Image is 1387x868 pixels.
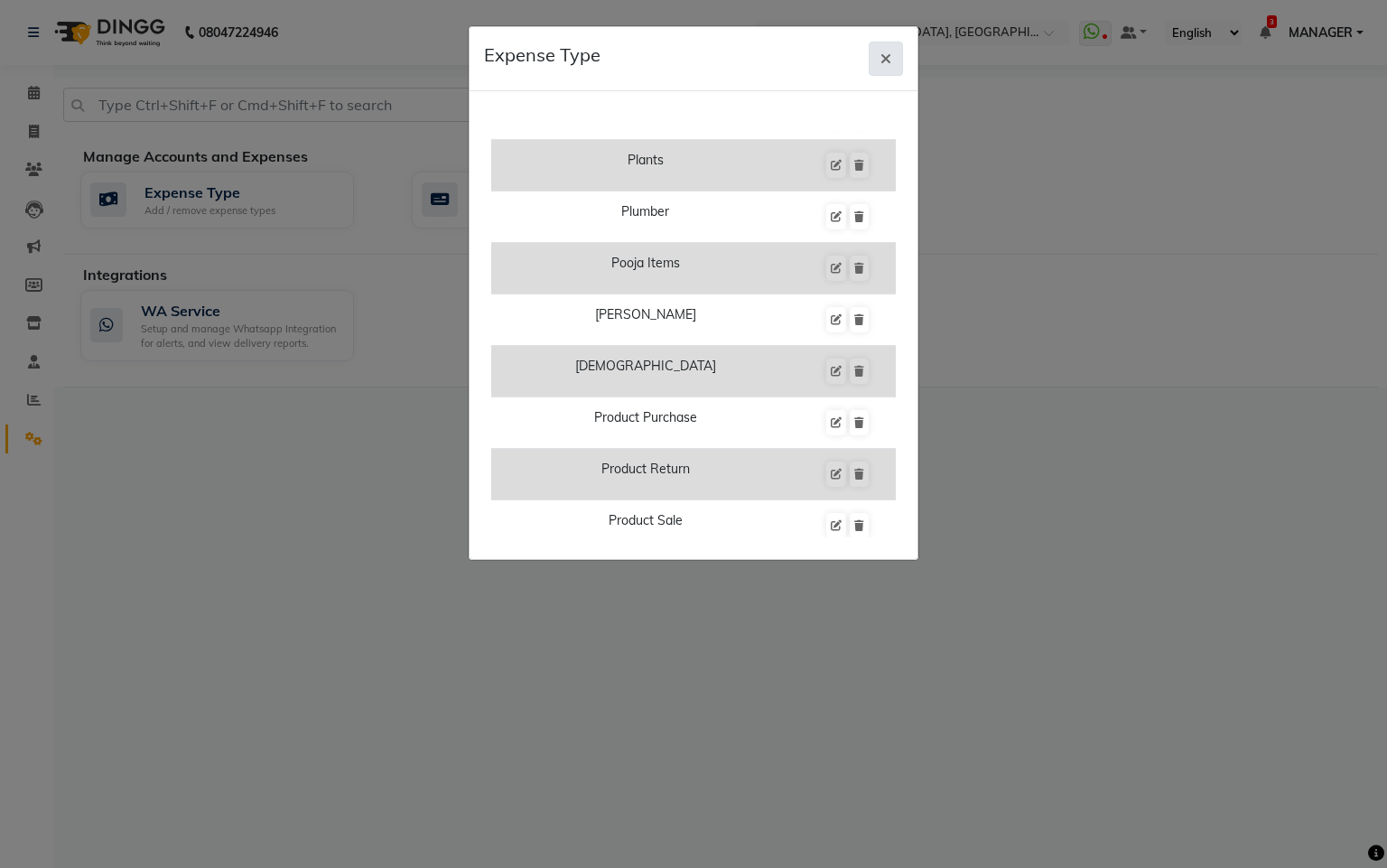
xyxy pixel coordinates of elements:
td: Plumber [491,191,800,243]
td: Product Purchase [491,397,800,449]
td: Plants [491,140,800,191]
td: Product Sale [491,500,800,552]
td: [PERSON_NAME] [491,294,800,346]
h5: Expense Type [484,42,600,69]
td: Product Return [491,449,800,500]
td: Pooja Items [491,243,800,294]
td: [DEMOGRAPHIC_DATA] [491,346,800,397]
